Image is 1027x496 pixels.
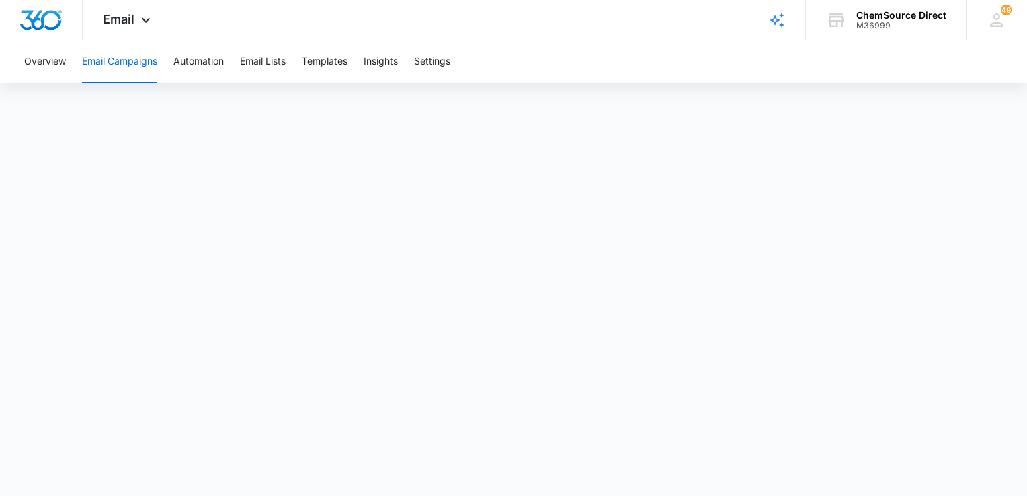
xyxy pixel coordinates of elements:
[856,21,946,30] div: account id
[856,10,946,21] div: account name
[1001,5,1012,15] span: 49
[24,40,66,83] button: Overview
[414,40,450,83] button: Settings
[1001,5,1012,15] div: notifications count
[302,40,347,83] button: Templates
[240,40,286,83] button: Email Lists
[103,12,134,26] span: Email
[82,40,157,83] button: Email Campaigns
[364,40,398,83] button: Insights
[173,40,224,83] button: Automation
